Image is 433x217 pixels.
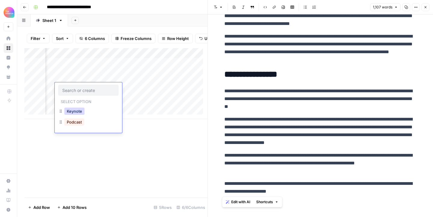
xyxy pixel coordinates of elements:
[54,203,90,212] button: Add 10 Rows
[4,5,13,20] button: Workspace: Alliance
[24,203,54,212] button: Add Row
[4,176,13,186] a: Settings
[256,199,273,205] span: Shortcuts
[4,34,13,43] a: Home
[4,205,13,215] button: Help + Support
[31,14,68,26] a: Sheet 1
[4,7,14,18] img: Alliance Logo
[62,87,115,93] input: Search or create
[4,72,13,82] a: Your Data
[63,204,87,210] span: Add 10 Rows
[204,35,215,41] span: Undo
[64,108,84,115] button: Keynote
[4,63,13,72] a: Opportunities
[121,35,152,41] span: Freeze Columns
[111,34,155,43] button: Freeze Columns
[174,203,207,212] div: 6/6 Columns
[58,117,118,128] div: Podcast
[42,17,56,23] div: Sheet 1
[85,35,105,41] span: 6 Columns
[58,106,118,117] div: Keynote
[4,195,13,205] a: Learning Hub
[58,97,94,105] p: Select option
[64,118,84,126] button: Podcast
[52,34,73,43] button: Sort
[195,34,219,43] button: Undo
[27,34,50,43] button: Filter
[231,199,250,205] span: Edit with AI
[373,5,392,10] span: 1,107 words
[4,43,13,53] a: Browse
[158,34,193,43] button: Row Height
[33,204,50,210] span: Add Row
[370,3,401,11] button: 1,107 words
[223,198,253,206] button: Edit with AI
[31,35,40,41] span: Filter
[4,53,13,63] a: Insights
[254,198,281,206] button: Shortcuts
[56,35,64,41] span: Sort
[151,203,174,212] div: 5 Rows
[4,186,13,195] a: Usage
[75,34,109,43] button: 6 Columns
[167,35,189,41] span: Row Height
